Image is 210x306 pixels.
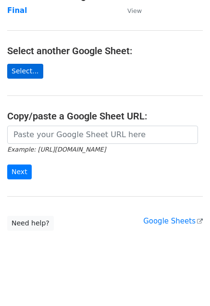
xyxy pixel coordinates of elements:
[7,6,27,15] a: Final
[7,146,106,153] small: Example: [URL][DOMAIN_NAME]
[162,260,210,306] iframe: Chat Widget
[7,64,43,79] a: Select...
[7,110,203,122] h4: Copy/paste a Google Sheet URL:
[143,217,203,225] a: Google Sheets
[118,6,142,15] a: View
[7,45,203,57] h4: Select another Google Sheet:
[7,126,198,144] input: Paste your Google Sheet URL here
[127,7,142,14] small: View
[7,216,54,231] a: Need help?
[7,165,32,179] input: Next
